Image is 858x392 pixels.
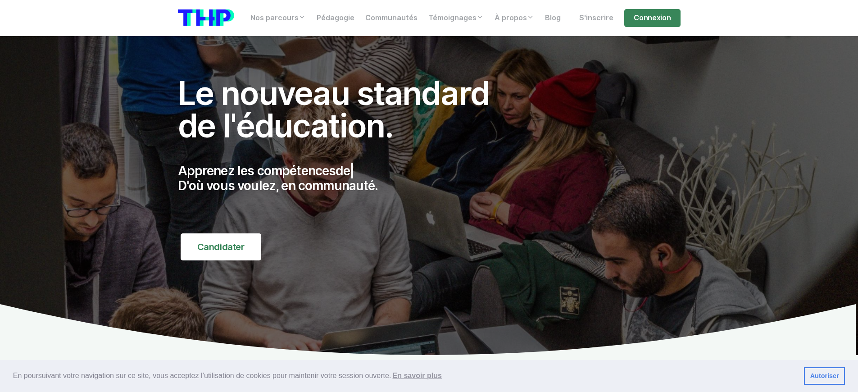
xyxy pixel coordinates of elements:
img: logo [178,9,234,26]
a: Blog [540,9,566,27]
a: Connexion [624,9,680,27]
a: Candidater [181,233,261,260]
span: | [350,163,354,178]
h1: Le nouveau standard de l'éducation. [178,77,509,142]
a: learn more about cookies [391,369,443,383]
a: S'inscrire [574,9,619,27]
a: À propos [489,9,540,27]
a: dismiss cookie message [804,367,845,385]
a: Communautés [360,9,423,27]
p: Apprenez les compétences D'où vous voulez, en communauté. [178,164,509,194]
span: de [336,163,350,178]
a: Pédagogie [311,9,360,27]
span: En poursuivant votre navigation sur ce site, vous acceptez l’utilisation de cookies pour mainteni... [13,369,797,383]
a: Nos parcours [245,9,311,27]
a: Témoignages [423,9,489,27]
